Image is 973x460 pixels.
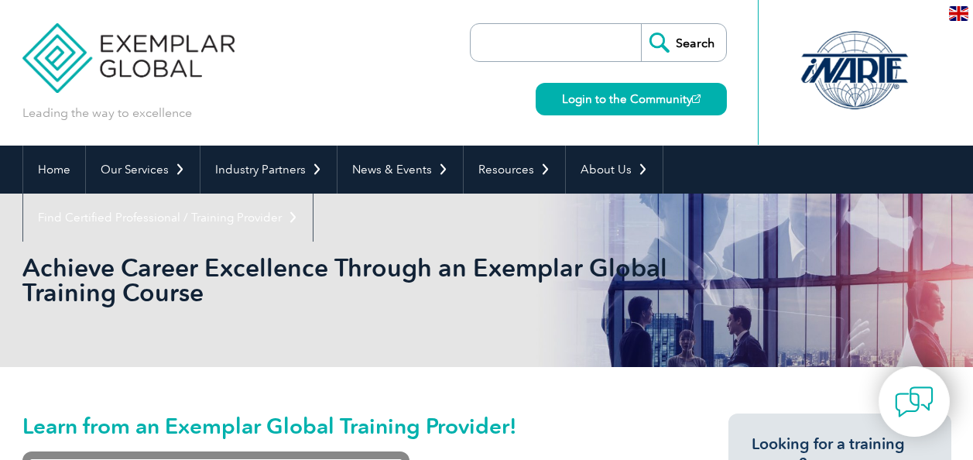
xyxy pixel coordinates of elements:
[22,414,673,438] h2: Learn from an Exemplar Global Training Provider!
[337,146,463,194] a: News & Events
[692,94,701,103] img: open_square.png
[86,146,200,194] a: Our Services
[464,146,565,194] a: Resources
[641,24,726,61] input: Search
[23,146,85,194] a: Home
[949,6,968,21] img: en
[22,256,673,305] h2: Achieve Career Excellence Through an Exemplar Global Training Course
[200,146,337,194] a: Industry Partners
[22,105,192,122] p: Leading the way to excellence
[23,194,313,242] a: Find Certified Professional / Training Provider
[566,146,663,194] a: About Us
[536,83,727,115] a: Login to the Community
[895,383,934,421] img: contact-chat.png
